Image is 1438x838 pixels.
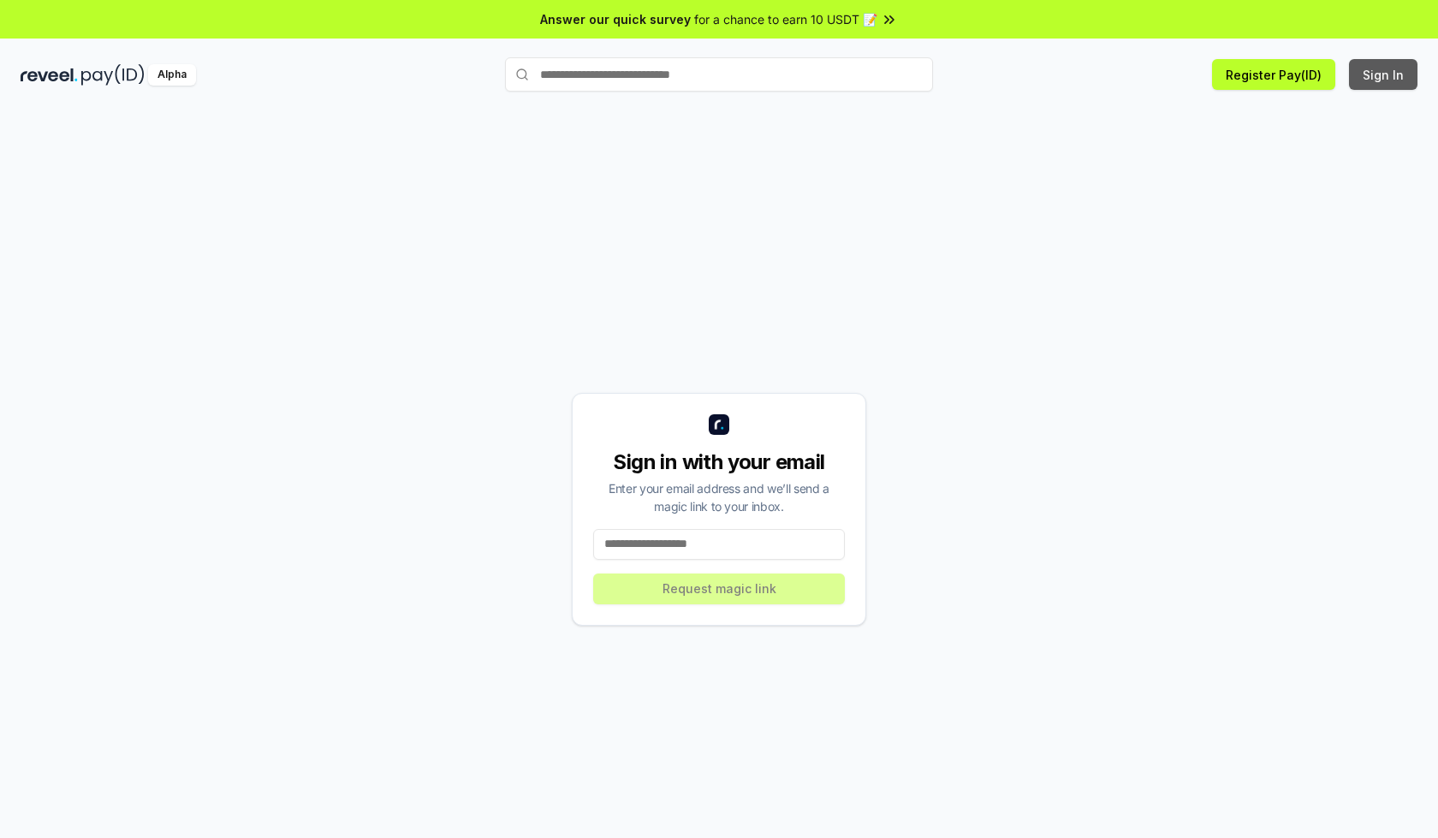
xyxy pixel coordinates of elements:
img: logo_small [709,414,729,435]
img: pay_id [81,64,145,86]
img: reveel_dark [21,64,78,86]
div: Enter your email address and we’ll send a magic link to your inbox. [593,479,845,515]
div: Sign in with your email [593,449,845,476]
span: Answer our quick survey [540,10,691,28]
button: Register Pay(ID) [1212,59,1335,90]
button: Sign In [1349,59,1417,90]
div: Alpha [148,64,196,86]
span: for a chance to earn 10 USDT 📝 [694,10,877,28]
